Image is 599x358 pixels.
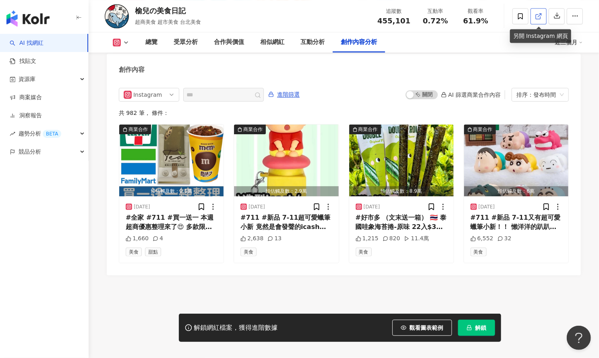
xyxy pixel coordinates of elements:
[341,37,377,47] div: 創作內容分析
[377,7,410,15] div: 追蹤數
[470,248,487,256] span: 美食
[119,110,569,116] div: 共 982 筆 ， 條件：
[479,204,495,210] div: [DATE]
[463,17,488,25] span: 61.9%
[308,313,340,320] a: 使用條款
[6,10,50,27] img: logo
[376,313,399,320] a: 聯絡我們
[289,313,308,320] a: Kolr
[410,325,444,331] span: 觀看圖表範例
[475,325,487,331] span: 解鎖
[359,125,378,133] div: 商業合作
[145,37,158,47] div: 總覽
[555,36,583,49] div: 近三個月
[340,313,377,320] a: 隱私權保護
[464,186,568,196] div: 預估觸及數：6萬
[19,143,41,161] span: 競品分析
[126,248,142,256] span: 美食
[349,125,454,196] img: post-image
[349,186,454,196] div: 預估觸及數：8.9萬
[420,7,451,15] div: 互動率
[135,19,201,25] span: 超商美食 超市美食 台北美食
[10,112,42,120] a: 洞察報告
[119,125,224,196] button: 商業合作預估觸及數：2.1萬
[234,186,338,196] div: 預估觸及數：2.9萬
[126,213,217,231] div: #全家 #711 #買一送一 本週超商優惠整理來了😍 多款限定優惠、買一送一 標註朋友立刻買給你🔥🤣 🔹 本文為分享性質，如與官方公布有出入，以官方資訊為準！ 🔍點擊 @foodiee_diar...
[497,235,512,243] div: 32
[145,248,161,256] span: 甜點
[240,235,263,243] div: 2,638
[267,235,282,243] div: 13
[10,94,42,102] a: 商案媒合
[19,125,61,143] span: 趨勢分析
[464,125,568,196] img: post-image
[260,37,284,47] div: 相似網紅
[119,186,224,196] div: 預估觸及數：2.1萬
[404,235,429,243] div: 11.4萬
[119,125,224,196] img: post-image
[135,6,201,16] div: 榆兒の美食日記
[126,235,149,243] div: 1,660
[473,125,493,133] div: 商業合作
[458,320,495,336] button: 解鎖
[516,88,557,101] div: 排序：發布時間
[441,92,501,98] div: AI 篩選商業合作內容
[301,37,325,47] div: 互動分析
[240,248,257,256] span: 美食
[43,130,61,138] div: BETA
[423,17,448,25] span: 0.72%
[377,17,410,25] span: 455,101
[460,7,491,15] div: 觀看率
[277,88,300,101] span: 進階篩選
[10,57,36,65] a: 找貼文
[133,88,160,101] div: Instagram
[356,235,379,243] div: 1,215
[249,204,265,210] div: [DATE]
[470,235,493,243] div: 6,552
[194,324,278,332] div: 解鎖網紅檔案，獲得進階數據
[234,125,338,196] button: 商業合作預估觸及數：2.9萬
[214,37,244,47] div: 合作與價值
[356,213,447,231] div: #好市多 （文末送一箱） 🇹🇭 泰國哇象海苔捲-原味 22入$349 吃了就停不下來的海苔捲🥹 口味甜中帶鹹、口感超級酥脆！！ 厚度約是一般海苔的2倍厚， 咬下非常有感，我直接吃了5包🤣 即日起...
[464,125,568,196] button: 商業合作預估觸及數：6萬
[356,248,372,256] span: 美食
[105,4,129,28] img: KOL Avatar
[268,88,300,101] button: 進階篩選
[466,325,472,331] span: lock
[240,213,332,231] div: #711 #新品 7-11超可愛蠟筆小新 竟然是會發聲的icash 2.0 只要感應就會有音效😍 OPEN POINT APP可以預購哦！ 🔍點擊 @foodiee_diaryy 看更多新品 —...
[119,65,145,74] div: 創作內容
[153,235,163,243] div: 4
[392,320,452,336] button: 觀看圖表範例
[470,213,562,231] div: #711 #新品 7-11又有超可愛蠟筆小新！！ 懶洋洋的趴趴公仔等你來收集 限定門市可以買到哦😍 🔍點擊 @foodiee_diaryy 看更多新品 ————————— 🛒 @7elevent...
[134,204,150,210] div: [DATE]
[243,125,263,133] div: 商業合作
[349,125,454,196] button: 商業合作預估觸及數：8.9萬
[10,131,15,137] span: rise
[129,125,148,133] div: 商業合作
[10,39,44,47] a: searchAI 找網紅
[234,125,338,196] img: post-image
[19,70,35,88] span: 資源庫
[383,235,400,243] div: 820
[174,37,198,47] div: 受眾分析
[364,204,380,210] div: [DATE]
